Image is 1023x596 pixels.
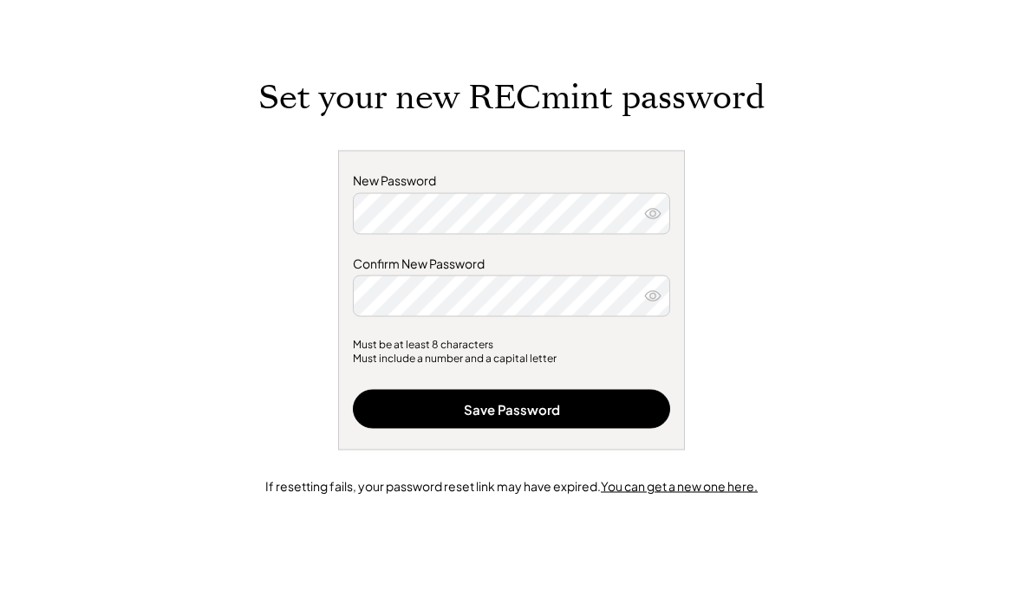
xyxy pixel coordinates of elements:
[601,478,758,494] a: You can get a new one here.
[265,478,758,509] div: If resetting fails, your password reset link may have expired.
[353,172,670,190] div: New Password
[353,256,670,273] div: Confirm New Password
[258,78,765,123] h1: Set your new RECmint password
[353,338,670,369] div: Must be at least 8 characters Must include a number and a capital letter
[353,390,670,429] button: Save Password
